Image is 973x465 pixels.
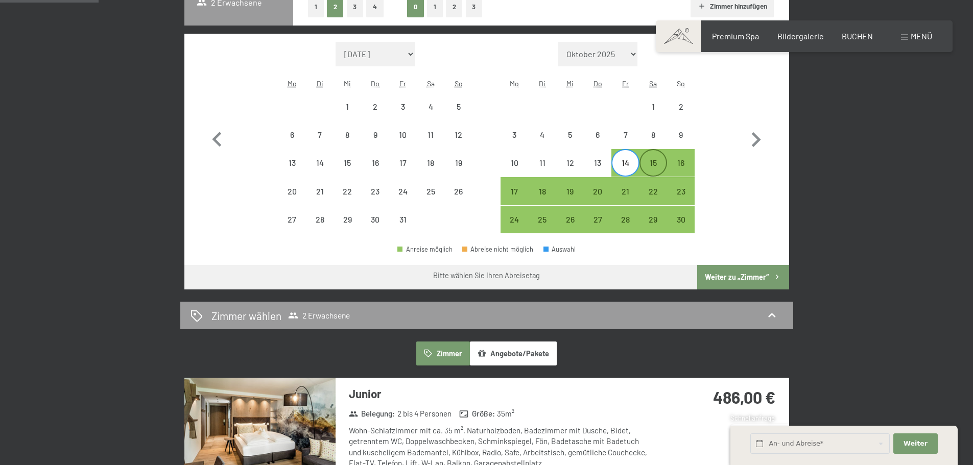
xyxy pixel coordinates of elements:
[444,177,472,205] div: Abreise nicht möglich
[502,187,527,213] div: 17
[399,79,406,88] abbr: Freitag
[444,121,472,149] div: Abreise nicht möglich
[397,246,453,253] div: Anreise möglich
[389,93,417,120] div: Abreise nicht möglich
[362,177,389,205] div: Abreise nicht möglich
[667,177,695,205] div: Sun Nov 23 2025
[418,159,443,184] div: 18
[335,103,360,128] div: 1
[530,215,555,241] div: 25
[611,121,639,149] div: Abreise nicht möglich
[639,149,667,177] div: Sat Nov 15 2025
[362,177,389,205] div: Thu Oct 23 2025
[556,149,584,177] div: Abreise nicht möglich
[501,177,528,205] div: Abreise möglich
[612,159,638,184] div: 14
[611,149,639,177] div: Abreise möglich
[417,121,444,149] div: Abreise nicht möglich
[557,215,583,241] div: 26
[639,206,667,233] div: Abreise möglich
[363,103,388,128] div: 2
[584,206,611,233] div: Thu Nov 27 2025
[501,177,528,205] div: Mon Nov 17 2025
[697,265,789,289] button: Weiter zu „Zimmer“
[307,159,333,184] div: 14
[317,79,323,88] abbr: Dienstag
[363,131,388,156] div: 9
[667,93,695,120] div: Abreise nicht möglich
[611,149,639,177] div: Fri Nov 14 2025
[639,177,667,205] div: Sat Nov 22 2025
[362,121,389,149] div: Thu Oct 09 2025
[389,206,417,233] div: Abreise nicht möglich
[397,408,452,419] span: 2 bis 4 Personen
[444,177,472,205] div: Sun Oct 26 2025
[306,206,334,233] div: Tue Oct 28 2025
[371,79,379,88] abbr: Donnerstag
[455,79,463,88] abbr: Sonntag
[639,206,667,233] div: Sat Nov 29 2025
[842,31,873,41] span: BUCHEN
[418,103,443,128] div: 4
[307,131,333,156] div: 7
[390,103,416,128] div: 3
[668,131,694,156] div: 9
[530,159,555,184] div: 11
[585,159,610,184] div: 13
[418,131,443,156] div: 11
[612,187,638,213] div: 21
[278,206,306,233] div: Mon Oct 27 2025
[278,177,306,205] div: Mon Oct 20 2025
[501,149,528,177] div: Mon Nov 10 2025
[362,93,389,120] div: Abreise nicht möglich
[306,206,334,233] div: Abreise nicht möglich
[639,149,667,177] div: Abreise möglich
[279,215,305,241] div: 27
[668,187,694,213] div: 23
[893,433,937,454] button: Weiter
[363,187,388,213] div: 23
[288,79,297,88] abbr: Montag
[584,121,611,149] div: Thu Nov 06 2025
[556,121,584,149] div: Abreise nicht möglich
[584,121,611,149] div: Abreise nicht möglich
[712,31,759,41] span: Premium Spa
[390,131,416,156] div: 10
[612,215,638,241] div: 28
[334,177,361,205] div: Wed Oct 22 2025
[667,149,695,177] div: Abreise möglich
[389,177,417,205] div: Abreise nicht möglich
[557,187,583,213] div: 19
[278,121,306,149] div: Abreise nicht möglich
[433,271,540,281] div: Bitte wählen Sie Ihren Abreisetag
[417,93,444,120] div: Abreise nicht möglich
[649,79,657,88] abbr: Samstag
[556,206,584,233] div: Wed Nov 26 2025
[445,187,471,213] div: 26
[530,131,555,156] div: 4
[445,159,471,184] div: 19
[363,159,388,184] div: 16
[306,121,334,149] div: Tue Oct 07 2025
[445,103,471,128] div: 5
[584,149,611,177] div: Abreise nicht möglich
[389,121,417,149] div: Abreise nicht möglich
[389,149,417,177] div: Abreise nicht möglich
[389,121,417,149] div: Fri Oct 10 2025
[639,93,667,120] div: Abreise nicht möglich
[543,246,576,253] div: Auswahl
[278,177,306,205] div: Abreise nicht möglich
[584,177,611,205] div: Thu Nov 20 2025
[334,149,361,177] div: Wed Oct 15 2025
[417,149,444,177] div: Abreise nicht möglich
[417,121,444,149] div: Sat Oct 11 2025
[363,215,388,241] div: 30
[307,215,333,241] div: 28
[612,131,638,156] div: 7
[444,121,472,149] div: Sun Oct 12 2025
[362,93,389,120] div: Thu Oct 02 2025
[390,187,416,213] div: 24
[334,206,361,233] div: Wed Oct 29 2025
[444,149,472,177] div: Sun Oct 19 2025
[640,187,666,213] div: 22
